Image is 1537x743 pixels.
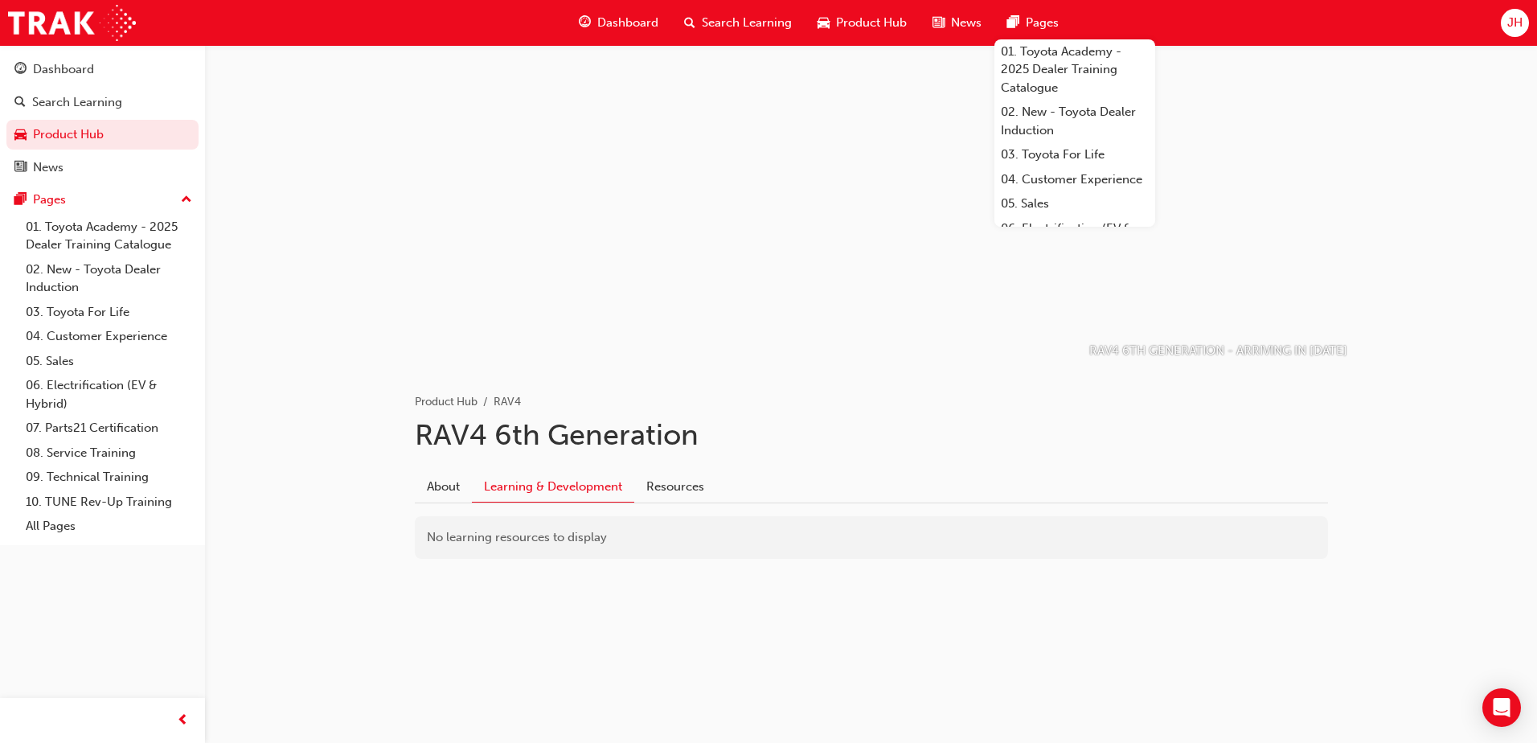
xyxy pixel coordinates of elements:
[415,472,472,503] a: About
[19,300,199,325] a: 03. Toyota For Life
[994,216,1155,259] a: 06. Electrification (EV & Hybrid)
[1482,688,1521,727] div: Open Intercom Messenger
[19,349,199,374] a: 05. Sales
[33,158,64,177] div: News
[6,88,199,117] a: Search Learning
[920,6,994,39] a: news-iconNews
[19,324,199,349] a: 04. Customer Experience
[19,215,199,257] a: 01. Toyota Academy - 2025 Dealer Training Catalogue
[14,128,27,142] span: car-icon
[33,191,66,209] div: Pages
[684,13,695,33] span: search-icon
[19,514,199,539] a: All Pages
[415,516,1328,559] div: No learning resources to display
[994,39,1155,101] a: 01. Toyota Academy - 2025 Dealer Training Catalogue
[1089,342,1347,360] p: RAV4 6TH GENERATION - ARRIVING IN [DATE]
[634,472,716,503] a: Resources
[951,14,982,32] span: News
[19,465,199,490] a: 09. Technical Training
[415,417,1328,453] h1: RAV4 6th Generation
[19,416,199,441] a: 07. Parts21 Certification
[994,100,1155,142] a: 02. New - Toyota Dealer Induction
[836,14,907,32] span: Product Hub
[1507,14,1523,32] span: JH
[19,257,199,300] a: 02. New - Toyota Dealer Induction
[994,191,1155,216] a: 05. Sales
[14,63,27,77] span: guage-icon
[14,161,27,175] span: news-icon
[19,373,199,416] a: 06. Electrification (EV & Hybrid)
[6,185,199,215] button: Pages
[6,51,199,185] button: DashboardSearch LearningProduct HubNews
[177,711,189,731] span: prev-icon
[19,490,199,515] a: 10. TUNE Rev-Up Training
[6,55,199,84] a: Dashboard
[671,6,805,39] a: search-iconSearch Learning
[472,472,634,503] a: Learning & Development
[19,441,199,466] a: 08. Service Training
[6,120,199,150] a: Product Hub
[597,14,658,32] span: Dashboard
[994,142,1155,167] a: 03. Toyota For Life
[6,153,199,183] a: News
[14,193,27,207] span: pages-icon
[579,13,591,33] span: guage-icon
[8,5,136,41] img: Trak
[1026,14,1059,32] span: Pages
[1501,9,1529,37] button: JH
[33,60,94,79] div: Dashboard
[566,6,671,39] a: guage-iconDashboard
[994,6,1072,39] a: pages-iconPages
[14,96,26,110] span: search-icon
[494,393,521,412] li: RAV4
[932,13,945,33] span: news-icon
[994,167,1155,192] a: 04. Customer Experience
[818,13,830,33] span: car-icon
[1007,13,1019,33] span: pages-icon
[32,93,122,112] div: Search Learning
[702,14,792,32] span: Search Learning
[415,395,477,408] a: Product Hub
[805,6,920,39] a: car-iconProduct Hub
[181,190,192,211] span: up-icon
